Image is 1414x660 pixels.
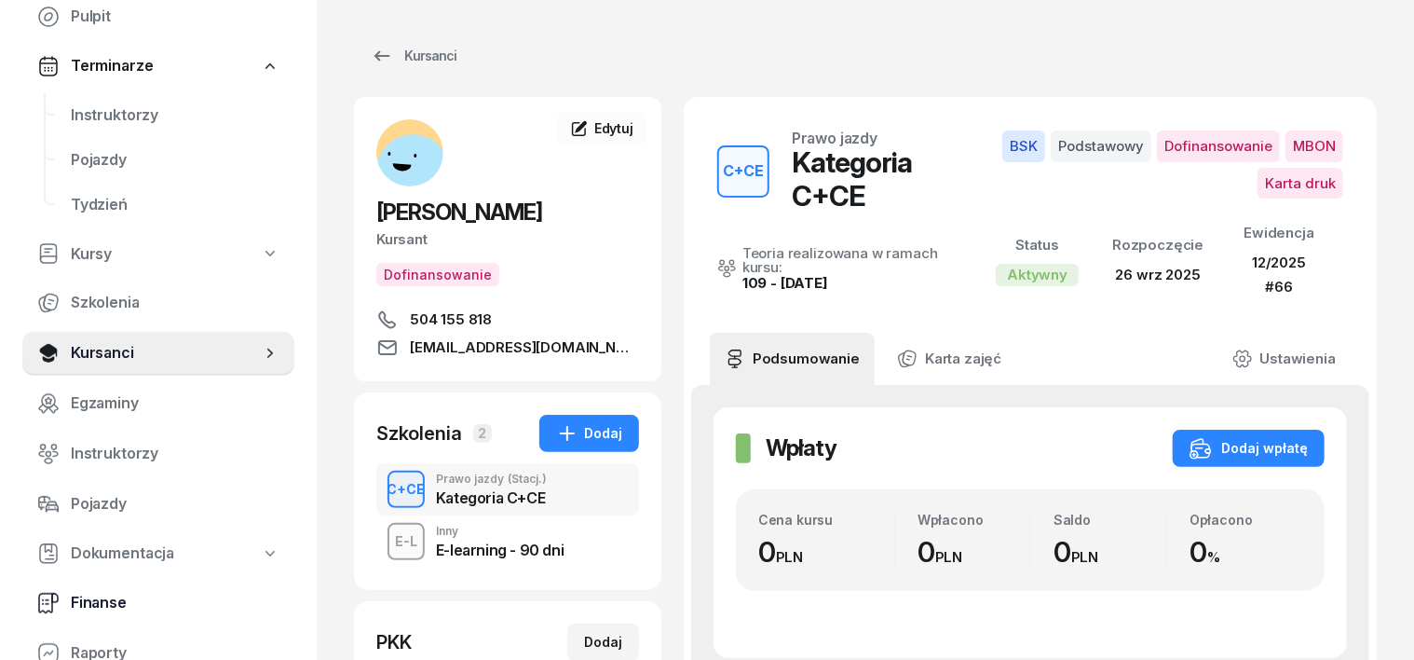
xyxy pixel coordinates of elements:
[1252,254,1306,296] span: 12/2025 #66
[742,274,828,292] a: 109 - [DATE]
[371,45,456,67] div: Kursanci
[1054,535,1166,570] div: 0
[56,138,294,183] a: Pojazdy
[71,54,153,78] span: Terminarze
[436,474,547,485] div: Prawo jazdy
[1112,233,1203,257] div: Rozpoczęcie
[710,333,875,385] a: Podsumowanie
[918,512,1030,528] div: Wpłacono
[436,543,564,557] div: E-learning - 90 dni
[71,242,112,267] span: Kursy
[996,233,1079,257] div: Status
[1071,548,1099,566] small: PLN
[376,263,499,286] button: Dofinansowanie
[71,492,279,516] span: Pojazdy
[1051,131,1151,162] span: Podstawowy
[766,433,836,463] h2: Wpłaty
[717,145,769,198] button: C+CE
[557,112,646,145] a: Edytuj
[742,246,951,274] div: Teoria realizowana w ramach kursu:
[594,120,633,136] span: Edytuj
[792,145,951,213] div: Kategoria C+CE
[22,482,294,527] a: Pojazdy
[758,535,894,570] div: 0
[1285,131,1343,162] span: MBON
[1002,131,1045,162] span: BSK
[56,93,294,138] a: Instruktorzy
[71,5,279,29] span: Pulpit
[1190,535,1302,570] div: 0
[71,103,279,128] span: Instruktorzy
[71,542,174,566] span: Dokumentacja
[1173,430,1325,467] button: Dodaj wpłatę
[71,148,279,172] span: Pojazdy
[436,526,564,537] div: Inny
[376,420,462,447] div: Szkolenia
[1207,548,1220,566] small: %
[410,337,639,359] span: [EMAIL_ADDRESS][DOMAIN_NAME]
[1217,333,1351,385] a: Ustawienia
[436,490,547,505] div: Kategoria C+CE
[1116,266,1201,283] span: 26 wrz 2025
[935,548,963,566] small: PLN
[1190,512,1302,528] div: Opłacono
[1157,131,1280,162] span: Dofinansowanie
[22,432,294,476] a: Instruktorzy
[996,264,1079,286] div: Aktywny
[71,591,279,615] span: Finanse
[387,471,425,508] button: C+CE
[508,474,547,485] span: (Stacj.)
[758,512,894,528] div: Cena kursu
[380,477,433,501] div: C+CE
[410,309,492,331] span: 504 155 818
[22,281,294,325] a: Szkolenia
[376,463,639,516] button: C+CEPrawo jazdy(Stacj.)Kategoria C+CE
[22,381,294,426] a: Egzaminy
[71,193,279,217] span: Tydzień
[22,45,294,88] a: Terminarze
[22,581,294,626] a: Finanse
[1237,221,1321,245] div: Ewidencja
[71,341,261,365] span: Kursanci
[1054,512,1166,528] div: Saldo
[918,535,1030,570] div: 0
[376,227,639,252] div: Kursant
[71,442,279,466] span: Instruktorzy
[776,548,804,566] small: PLN
[56,183,294,227] a: Tydzień
[1190,437,1308,460] div: Dodaj wpłatę
[387,523,425,560] button: E-L
[792,131,877,145] div: Prawo jazdy
[539,415,639,452] button: Dodaj
[22,233,294,276] a: Kursy
[387,529,425,553] div: E-L
[715,156,771,187] div: C+CE
[376,629,412,655] div: PKK
[473,424,492,443] span: 2
[376,516,639,568] button: E-LInnyE-learning - 90 dni
[584,631,622,653] div: Dodaj
[376,309,639,331] a: 504 155 818
[973,131,1343,199] button: BSKPodstawowyDofinansowanieMBONKarta druk
[376,337,639,359] a: [EMAIL_ADDRESS][DOMAIN_NAME]
[71,291,279,315] span: Szkolenia
[882,333,1016,385] a: Karta zajęć
[22,331,294,376] a: Kursanci
[354,37,473,75] a: Kursanci
[1258,168,1343,199] span: Karta druk
[71,392,279,416] span: Egzaminy
[22,532,294,575] a: Dokumentacja
[556,422,622,445] div: Dodaj
[376,199,542,226] span: [PERSON_NAME]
